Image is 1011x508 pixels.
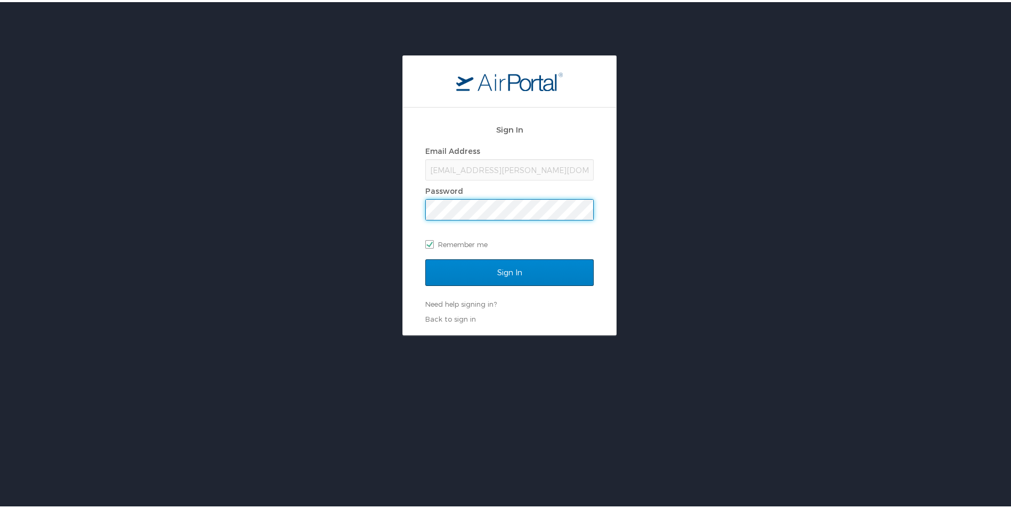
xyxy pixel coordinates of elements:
label: Password [425,184,463,193]
a: Need help signing in? [425,298,497,306]
h2: Sign In [425,121,594,134]
input: Sign In [425,257,594,284]
label: Remember me [425,234,594,250]
img: logo [456,70,563,89]
label: Email Address [425,144,480,153]
a: Back to sign in [425,313,476,321]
